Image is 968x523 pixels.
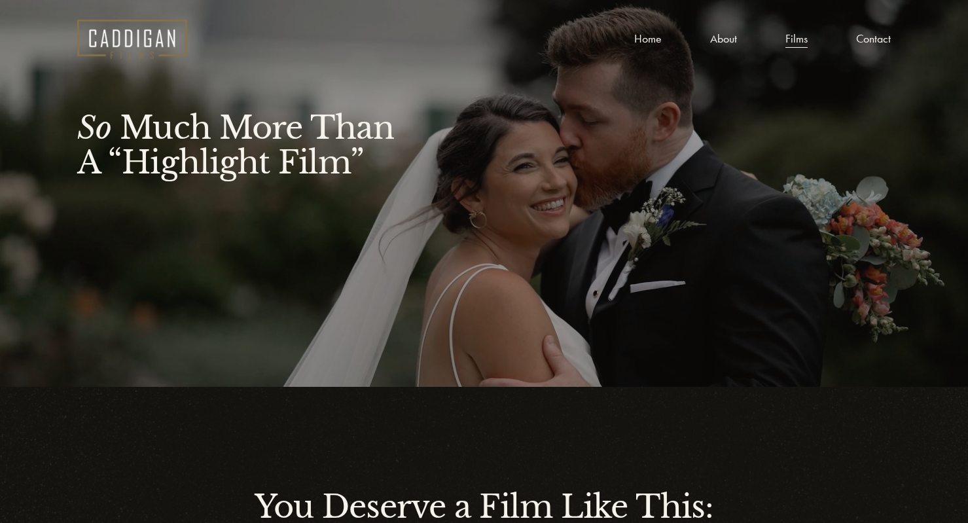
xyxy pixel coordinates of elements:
a: Contact [856,29,891,48]
img: Caddigan Films [77,20,187,59]
a: Home [634,29,662,48]
h2: Much More Than A “Highlight Film” [77,111,416,181]
em: So [77,108,111,147]
a: Films [785,29,808,48]
a: About [710,29,737,48]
